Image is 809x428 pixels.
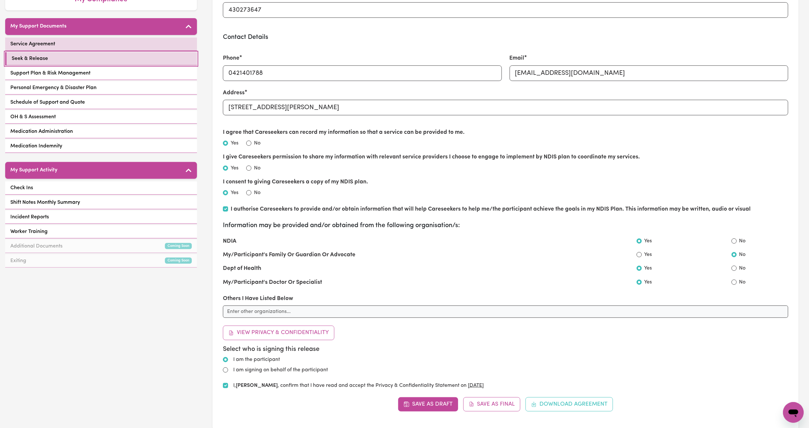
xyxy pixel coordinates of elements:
label: I am signing on behalf of the participant [233,366,328,374]
label: No [254,164,260,172]
span: Personal Emergency & Disaster Plan [10,84,97,92]
span: Shift Notes Monthly Summary [10,199,80,206]
button: Save as Final [463,397,521,411]
label: I agree that Careseekers can record my information so that a service can be provided to me. [223,128,465,137]
label: I give Careseekers permission to share my information with relevant service providers I choose to... [223,153,640,161]
iframe: Button to launch messaging window, conversation in progress [783,402,804,423]
small: Coming Soon [165,243,192,249]
span: Exiting [10,257,26,265]
span: Support Plan & Risk Management [10,69,90,77]
span: Additional Documents [10,242,63,250]
label: Address [223,89,245,97]
a: Additional DocumentsComing Soon [5,240,197,253]
label: No [254,139,260,147]
label: No [739,264,746,272]
label: I consent to giving Careseekers a copy of my NDIS plan. [223,178,368,186]
label: Yes [644,251,652,259]
button: My Support Documents [5,18,197,35]
span: Schedule of Support and Quote [10,98,85,106]
span: Seek & Release [12,55,48,63]
a: Service Agreement [5,38,197,51]
h3: Information may be provided and/or obtained from the following organisation/s: [223,222,788,229]
h5: My Support Activity [10,167,57,173]
label: Yes [644,278,652,286]
a: OH & S Assessment [5,110,197,124]
a: Personal Emergency & Disaster Plan [5,81,197,95]
a: Incident Reports [5,211,197,224]
label: I, , confirm that I have read and accept the Privacy & Confidentiality Statement on [233,382,484,389]
span: Medication Administration [10,128,73,135]
label: Dept of Health [223,264,261,273]
label: Email [510,54,525,63]
button: Save as Draft [398,397,458,411]
h3: Contact Details [223,33,788,41]
u: [DATE] [468,383,484,388]
a: ExitingComing Soon [5,254,197,268]
h5: My Support Documents [10,23,66,29]
h5: Select who is signing this release [223,345,788,353]
a: Schedule of Support and Quote [5,96,197,109]
a: Support Plan & Risk Management [5,67,197,80]
label: NDIA [223,237,237,246]
span: Service Agreement [10,40,55,48]
a: Check Ins [5,181,197,195]
span: Medication Indemnity [10,142,62,150]
label: No [739,237,746,245]
span: Check Ins [10,184,33,192]
label: My/Participant's Doctor Or Specialist [223,278,322,287]
span: Worker Training [10,228,48,236]
label: No [739,251,746,259]
input: Enter other organizations... [223,306,788,318]
label: Yes [644,237,652,245]
label: I authorise Careseekers to provide and/or obtain information that will help Careseekers to help m... [228,206,751,212]
a: Medication Indemnity [5,140,197,153]
label: Yes [644,264,652,272]
button: View Privacy & Confidentiality [223,326,334,340]
a: Worker Training [5,225,197,238]
strong: [PERSON_NAME] [236,383,278,388]
span: OH & S Assessment [10,113,56,121]
button: Download Agreement [526,397,613,411]
label: Phone [223,54,239,63]
label: Yes [231,139,238,147]
label: Others I Have Listed Below [223,295,293,303]
a: Medication Administration [5,125,197,138]
span: Incident Reports [10,213,49,221]
label: I am the participant [233,356,280,364]
button: My Support Activity [5,162,197,179]
label: No [739,278,746,286]
label: No [254,189,260,197]
label: My/Participant's Family Or Guardian Or Advocate [223,251,355,259]
label: Yes [231,189,238,197]
a: Shift Notes Monthly Summary [5,196,197,209]
a: Seek & Release [5,52,197,65]
label: Yes [231,164,238,172]
small: Coming Soon [165,258,192,264]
